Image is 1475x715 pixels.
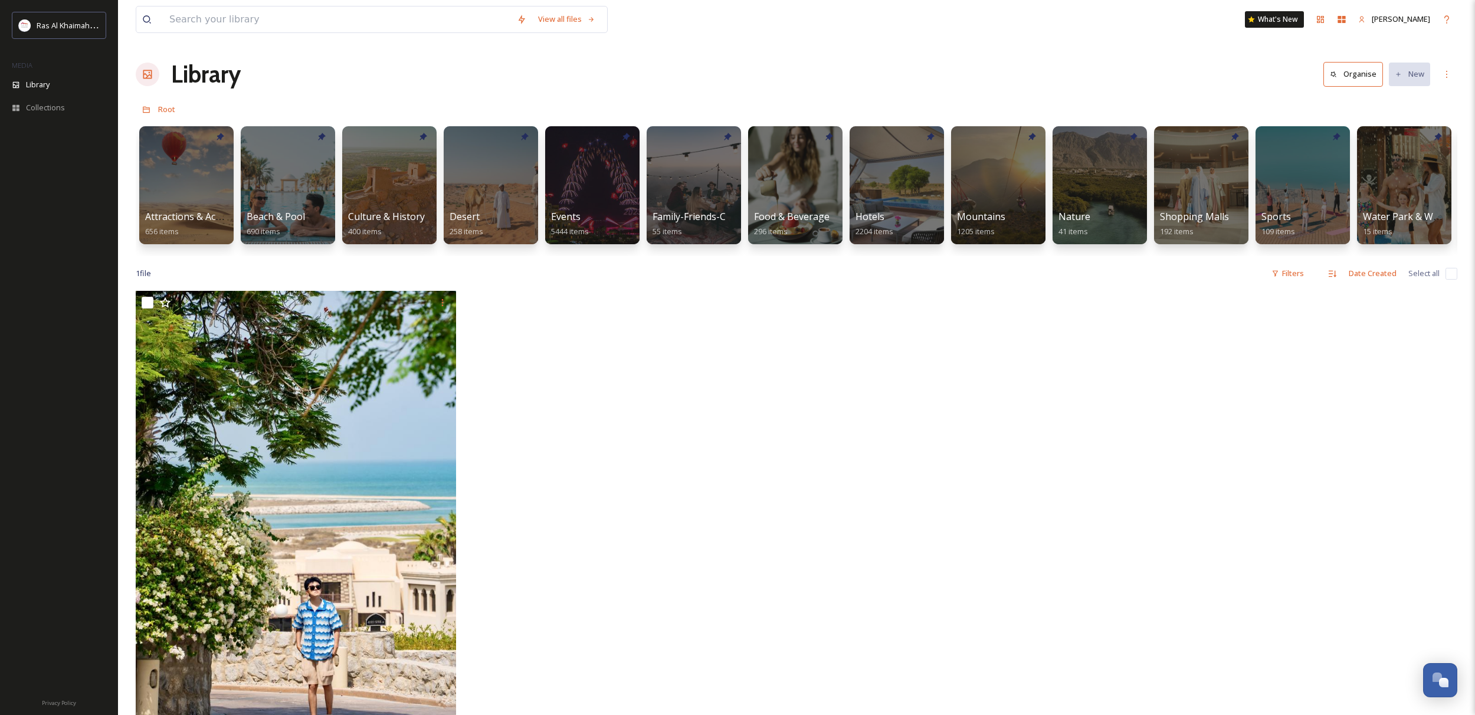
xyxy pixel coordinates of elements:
[1423,663,1457,697] button: Open Chat
[855,226,893,237] span: 2204 items
[171,57,241,92] a: Library
[145,210,244,223] span: Attractions & Activities
[1058,210,1090,223] span: Nature
[42,695,76,709] a: Privacy Policy
[754,226,788,237] span: 296 items
[1160,226,1194,237] span: 192 items
[348,211,425,237] a: Culture & History400 items
[19,19,31,31] img: Logo_RAKTDA_RGB-01.png
[1372,14,1430,24] span: [PERSON_NAME]
[348,226,382,237] span: 400 items
[1408,268,1440,279] span: Select all
[1261,211,1295,237] a: Sports109 items
[532,8,601,31] a: View all files
[145,211,244,237] a: Attractions & Activities656 items
[551,211,589,237] a: Events5444 items
[1323,62,1389,86] a: Organise
[1266,262,1310,285] div: Filters
[551,226,589,237] span: 5444 items
[26,102,65,113] span: Collections
[957,226,995,237] span: 1205 items
[957,210,1005,223] span: Mountains
[754,210,830,223] span: Food & Beverage
[450,211,483,237] a: Desert258 items
[1058,226,1088,237] span: 41 items
[1245,11,1304,28] a: What's New
[1160,211,1229,237] a: Shopping Malls192 items
[855,210,884,223] span: Hotels
[37,19,204,31] span: Ras Al Khaimah Tourism Development Authority
[26,79,50,90] span: Library
[1323,62,1383,86] button: Organise
[1160,210,1229,223] span: Shopping Malls
[1389,63,1430,86] button: New
[136,268,151,279] span: 1 file
[158,102,175,116] a: Root
[855,211,893,237] a: Hotels2204 items
[1343,262,1402,285] div: Date Created
[247,226,280,237] span: 690 items
[754,211,830,237] a: Food & Beverage296 items
[247,210,305,223] span: Beach & Pool
[1058,211,1090,237] a: Nature41 items
[1261,210,1291,223] span: Sports
[450,210,480,223] span: Desert
[12,61,32,70] span: MEDIA
[158,104,175,114] span: Root
[653,226,682,237] span: 55 items
[551,210,581,223] span: Events
[957,211,1005,237] a: Mountains1205 items
[1261,226,1295,237] span: 109 items
[247,211,305,237] a: Beach & Pool690 items
[653,210,774,223] span: Family-Friends-Couple-Solo
[1363,226,1392,237] span: 15 items
[1352,8,1436,31] a: [PERSON_NAME]
[450,226,483,237] span: 258 items
[348,210,425,223] span: Culture & History
[42,699,76,707] span: Privacy Policy
[163,6,511,32] input: Search your library
[145,226,179,237] span: 656 items
[653,211,774,237] a: Family-Friends-Couple-Solo55 items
